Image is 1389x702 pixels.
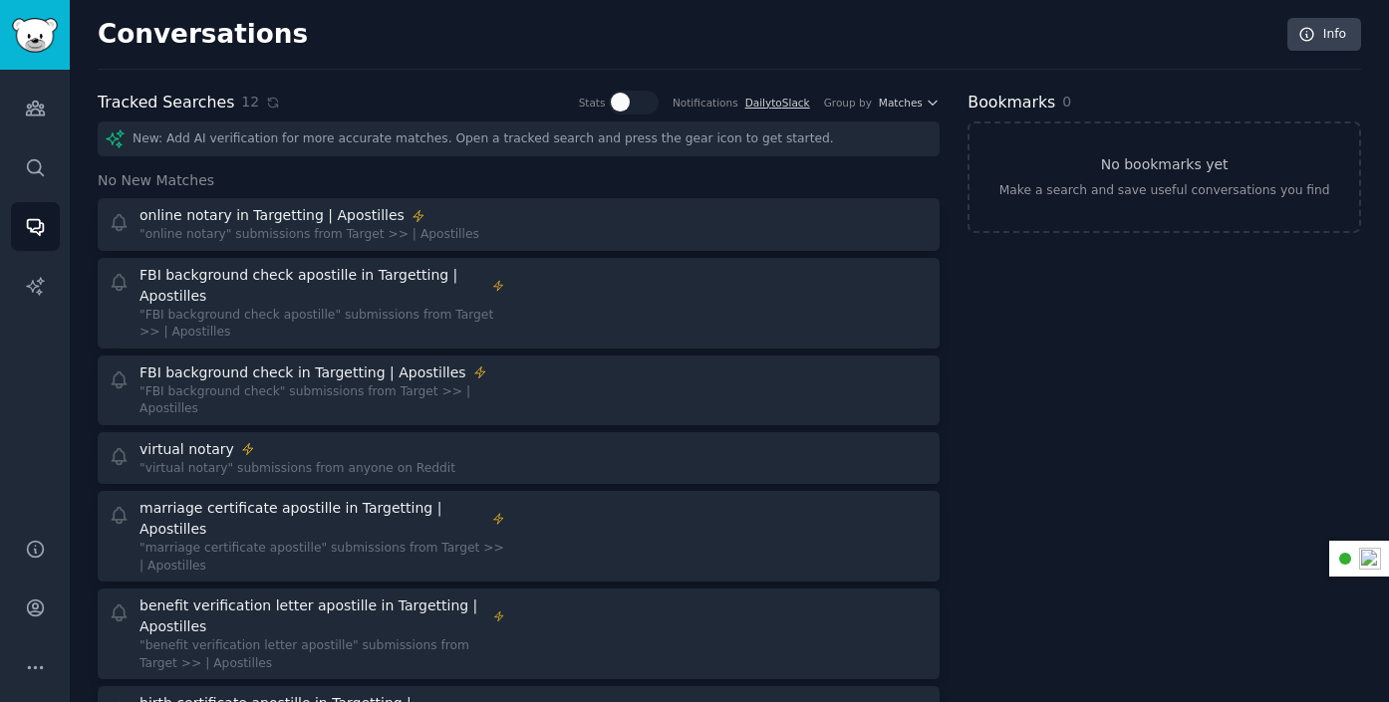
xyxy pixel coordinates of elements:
div: online notary in Targetting | Apostilles [139,205,405,226]
div: "online notary" submissions from Target >> | Apostilles [139,226,479,244]
a: virtual notary"virtual notary" submissions from anyone on Reddit [98,432,940,485]
div: FBI background check apostille in Targetting | Apostilles [139,265,485,307]
div: marriage certificate apostille in Targetting | Apostilles [139,498,485,540]
div: Notifications [673,96,738,110]
div: FBI background check in Targetting | Apostilles [139,362,466,383]
a: benefit verification letter apostille in Targetting | Apostilles"benefit verification letter apos... [98,588,940,679]
span: 12 [241,92,259,113]
a: No bookmarks yetMake a search and save useful conversations you find [968,121,1361,233]
h2: Conversations [98,19,308,51]
div: "marriage certificate apostille" submissions from Target >> | Apostilles [139,540,505,575]
button: Matches [879,96,940,110]
a: FBI background check in Targetting | Apostilles"FBI background check" submissions from Target >> ... [98,355,940,425]
div: "virtual notary" submissions from anyone on Reddit [139,460,455,478]
a: Info [1287,18,1361,52]
img: GummySearch logo [12,18,58,53]
div: New: Add AI verification for more accurate matches. Open a tracked search and press the gear icon... [98,121,940,156]
div: "FBI background check" submissions from Target >> | Apostilles [139,383,505,418]
div: Make a search and save useful conversations you find [999,182,1330,200]
span: Matches [879,96,923,110]
a: FBI background check apostille in Targetting | Apostilles"FBI background check apostille" submiss... [98,258,940,349]
span: 0 [1062,94,1071,110]
h2: Tracked Searches [98,91,234,116]
a: marriage certificate apostille in Targetting | Apostilles"marriage certificate apostille" submiss... [98,491,940,582]
span: No New Matches [98,170,214,191]
div: virtual notary [139,439,234,460]
h2: Bookmarks [968,91,1055,116]
div: benefit verification letter apostille in Targetting | Apostilles [139,595,486,637]
div: "FBI background check apostille" submissions from Target >> | Apostilles [139,307,505,342]
div: Group by [824,96,872,110]
div: "benefit verification letter apostille" submissions from Target >> | Apostilles [139,637,505,672]
a: online notary in Targetting | Apostilles"online notary" submissions from Target >> | Apostilles [98,198,940,251]
div: Stats [579,96,606,110]
h3: No bookmarks yet [1101,154,1229,175]
a: DailytoSlack [745,97,810,109]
